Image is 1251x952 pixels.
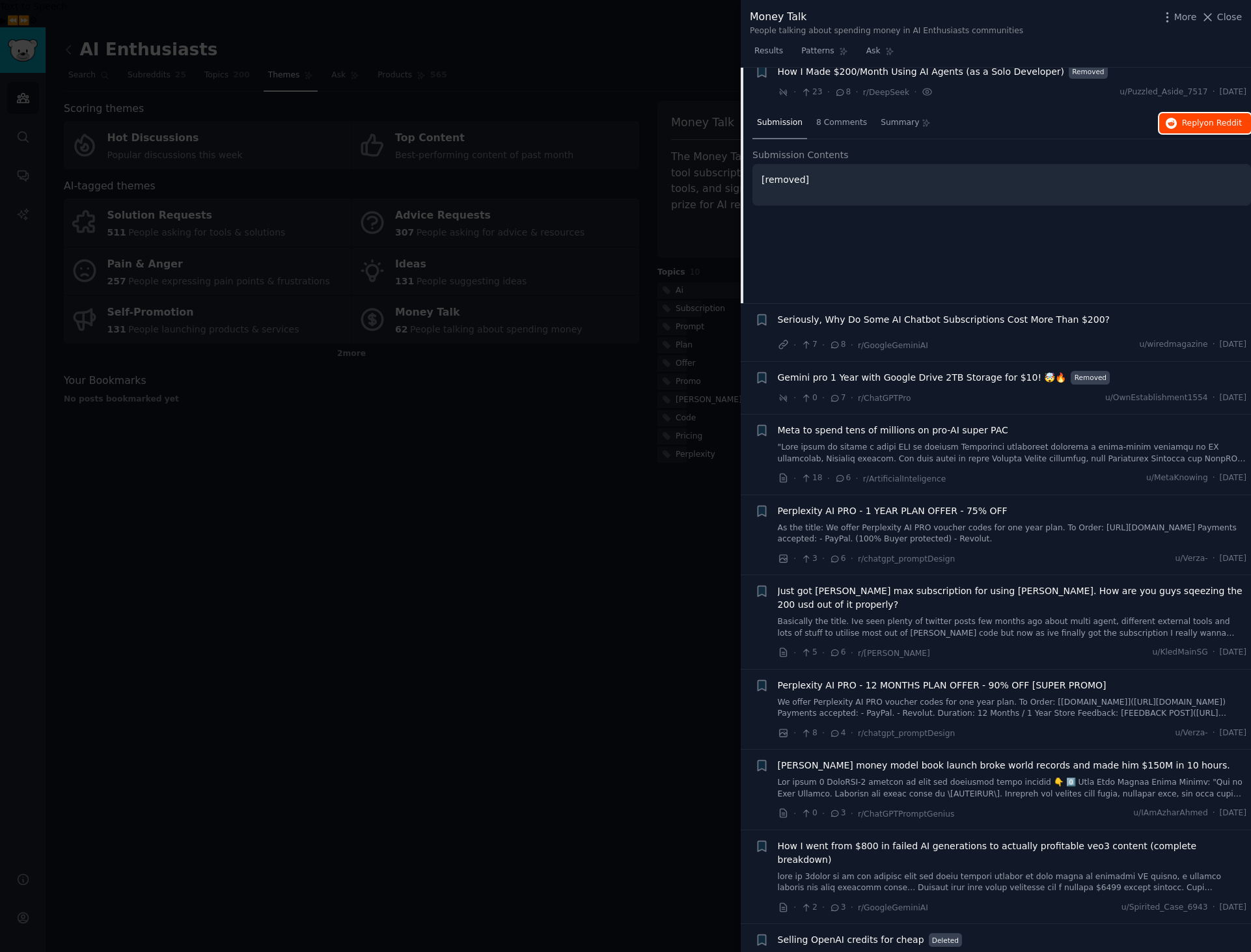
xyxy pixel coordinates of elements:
span: · [793,901,796,914]
span: [DATE] [1220,647,1246,659]
span: [DATE] [1220,808,1246,819]
span: · [1213,87,1215,98]
span: · [793,726,796,740]
span: · [851,552,853,565]
span: · [855,472,858,485]
a: [PERSON_NAME] money model book launch broke world records and made him $150M in 10 hours. [778,759,1230,772]
a: Results [750,41,788,68]
span: · [793,807,796,821]
span: r/GoogleGeminiAI [858,903,928,912]
span: u/Verza- [1175,553,1207,565]
a: Perplexity AI PRO - 1 YEAR PLAN OFFER - 75% OFF [778,504,1008,518]
a: Selling OpenAI credits for cheap [778,933,924,947]
span: r/ArtificialInteligence [863,474,946,483]
span: r/chatgpt_promptDesign [858,554,955,564]
button: More [1161,10,1197,24]
span: · [827,472,830,485]
span: · [793,338,796,352]
span: Meta to spend tens of millions on pro-AI super PAC [778,424,1008,437]
span: · [793,472,796,485]
span: · [793,646,796,660]
span: · [851,338,853,352]
span: · [793,552,796,565]
span: 3 [829,902,845,914]
span: · [1213,553,1215,565]
span: 7 [801,339,817,351]
span: [DATE] [1220,553,1246,565]
span: · [1213,902,1215,914]
p: [removed] [762,173,1242,187]
span: 6 [829,553,845,565]
span: · [851,391,853,405]
span: r/GoogleGeminiAI [858,341,928,350]
span: 8 [801,728,817,739]
a: Ask [862,41,899,68]
span: r/[PERSON_NAME] [858,649,930,658]
span: 7 [829,392,845,404]
span: Reply [1182,118,1242,129]
span: Close [1217,10,1242,24]
span: · [1213,392,1215,404]
span: r/DeepSeek [863,88,909,97]
span: 23 [801,87,822,98]
span: · [851,646,853,660]
a: How I Made $200/Month Using AI Agents (as a Solo Developer) [778,65,1064,79]
span: · [822,726,825,740]
a: "Lore ipsum do sitame c adipi ELI se doeiusm Temporinci utlaboreet dolorema a enima-minim veniamq... [778,442,1247,465]
span: More [1174,10,1197,24]
span: Submission Contents [752,148,849,162]
span: 2 [801,902,817,914]
a: How I went from $800 in failed AI generations to actually profitable veo3 content (complete break... [778,839,1247,867]
span: 5 [801,647,817,659]
a: Perplexity AI PRO - 12 MONTHS PLAN OFFER - 90% OFF [SUPER PROMO] [778,679,1107,692]
span: Just got [PERSON_NAME] max subscription for using [PERSON_NAME]. How are you guys sqeezing the 20... [778,584,1247,612]
span: · [851,726,853,740]
span: 6 [829,647,845,659]
span: on Reddit [1204,118,1242,128]
span: Submission [757,117,803,129]
span: u/MetaKnowing [1146,472,1208,484]
div: People talking about spending money in AI Enthusiasts communities [750,25,1023,37]
a: As the title: We offer Perplexity AI PRO voucher codes for one year plan. To Order: [URL][DOMAIN_... [778,523,1247,545]
span: · [1213,472,1215,484]
span: 8 [829,339,845,351]
span: · [793,391,796,405]
span: · [855,85,858,99]
span: Removed [1069,65,1108,79]
span: r/chatgpt_promptDesign [858,729,955,738]
span: 3 [801,553,817,565]
span: Seriously, Why Do Some AI Chatbot Subscriptions Cost More Than $200? [778,313,1110,327]
a: Gemini pro 1 Year with Google Drive 2TB Storage for $10! 🤯🔥 [778,371,1067,385]
span: 8 [834,87,851,98]
span: [DATE] [1220,339,1246,351]
span: 4 [829,728,845,739]
span: Summary [881,117,919,129]
span: 3 [829,808,845,819]
button: Replyon Reddit [1159,113,1251,134]
span: Ask [866,46,881,57]
span: u/Puzzled_Aside_7517 [1120,87,1207,98]
span: · [1213,808,1215,819]
span: Results [754,46,783,57]
span: 6 [834,472,851,484]
span: 18 [801,472,822,484]
span: · [1213,728,1215,739]
span: u/Spirited_Case_6943 [1121,902,1208,914]
span: [DATE] [1220,728,1246,739]
span: · [822,391,825,405]
span: · [793,85,796,99]
span: · [914,85,916,99]
span: [DATE] [1220,87,1246,98]
span: u/IAmAzharAhmed [1133,808,1207,819]
span: · [851,807,853,821]
span: · [1213,647,1215,659]
span: 0 [801,808,817,819]
a: Basically the title. Ive seen plenty of twitter posts few months ago about multi agent, different... [778,616,1247,639]
span: [DATE] [1220,902,1246,914]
